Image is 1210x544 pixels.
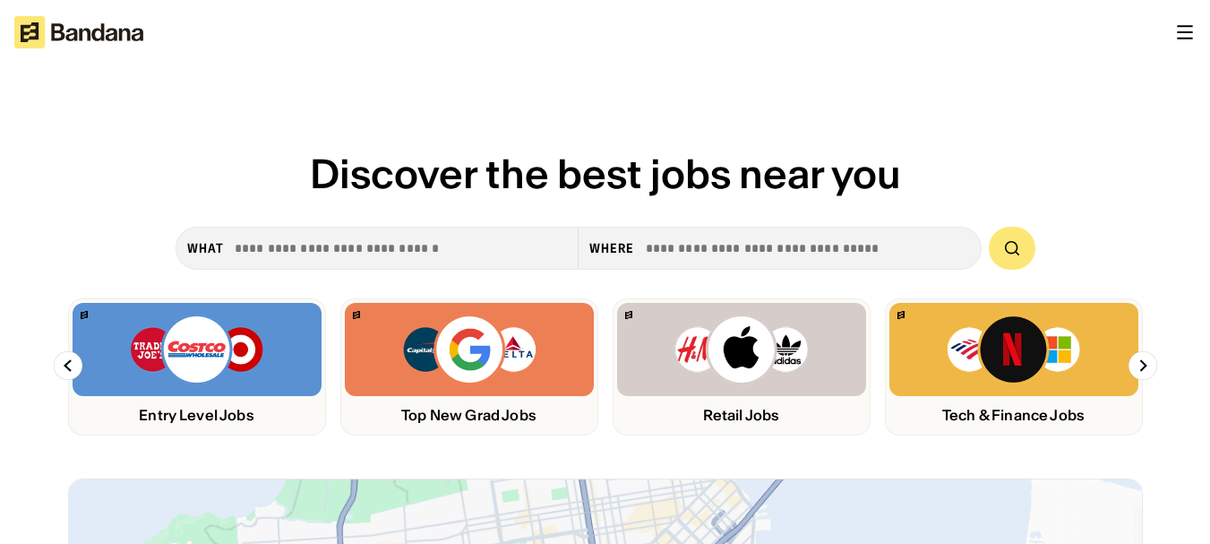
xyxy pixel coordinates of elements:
div: what [187,240,224,256]
span: Discover the best jobs near you [310,149,901,199]
img: Capital One, Google, Delta logos [401,314,537,385]
img: Bandana logo [897,311,905,319]
div: Where [589,240,635,256]
img: Left Arrow [54,351,82,380]
div: Top New Grad Jobs [345,407,594,424]
img: Bandana logo [353,311,360,319]
img: Right Arrow [1128,351,1157,380]
a: Bandana logoTrader Joe’s, Costco, Target logosEntry Level Jobs [68,298,326,436]
a: Bandana logoCapital One, Google, Delta logosTop New Grad Jobs [340,298,598,436]
img: Trader Joe’s, Costco, Target logos [129,314,265,385]
img: Bandana logo [625,311,632,319]
img: Bandana logo [81,311,88,319]
img: Bank of America, Netflix, Microsoft logos [946,314,1081,385]
div: Tech & Finance Jobs [889,407,1138,424]
a: Bandana logoBank of America, Netflix, Microsoft logosTech & Finance Jobs [885,298,1143,436]
img: Bandana logotype [14,16,143,48]
a: Bandana logoH&M, Apply, Adidas logosRetail Jobs [613,298,871,436]
div: Retail Jobs [617,407,866,424]
img: H&M, Apply, Adidas logos [674,314,810,385]
div: Entry Level Jobs [73,407,322,424]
